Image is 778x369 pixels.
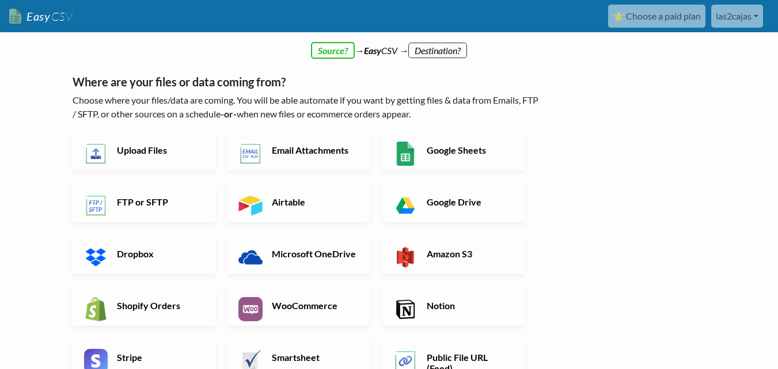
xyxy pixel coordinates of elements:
a: Upload Files [73,130,216,170]
h5: Where are your files or data coming from? [73,75,542,89]
a: Google Drive [382,182,525,222]
img: Upload Files App & API [84,142,108,166]
a: Airtable [227,182,370,222]
h6: Shopify Orders [114,300,204,311]
h6: Email Attachments [269,144,359,155]
img: Notion App & API [393,297,418,321]
p: Choose where your files/data are coming. You will be able automate if you want by getting files &... [73,93,542,121]
a: Email Attachments [227,130,370,170]
div: → CSV → [61,32,718,58]
a: Shopify Orders [73,286,216,326]
b: -or- [221,108,237,119]
img: Google Drive App & API [393,193,418,218]
img: Shopify App & API [84,297,108,321]
a: FTP or SFTP [73,182,216,222]
h6: WooCommerce [269,300,359,311]
h6: Stripe [114,352,204,363]
a: EasyCSV [9,5,73,28]
h6: Smartsheet [269,352,359,363]
img: FTP or SFTP App & API [84,193,108,218]
a: Google Sheets [382,130,525,170]
a: las2cajas [711,5,763,28]
h6: Airtable [269,196,359,207]
h6: Google Sheets [424,144,514,155]
h6: Google Drive [424,196,514,207]
img: Airtable App & API [238,193,263,218]
img: WooCommerce App & API [238,297,263,321]
img: Dropbox App & API [84,245,108,269]
a: WooCommerce [227,286,370,326]
h6: Notion [424,300,514,311]
h6: Upload Files [114,144,204,155]
img: Microsoft OneDrive App & API [238,245,263,269]
span: CSV [50,9,73,24]
a: Dropbox [73,234,216,274]
h6: Amazon S3 [424,248,514,259]
img: Email New CSV or XLSX File App & API [238,142,263,166]
h6: Dropbox [114,248,204,259]
a: Microsoft OneDrive [227,234,370,274]
img: Amazon S3 App & API [393,245,418,269]
h6: Microsoft OneDrive [269,248,359,259]
a: Amazon S3 [382,234,525,274]
h6: FTP or SFTP [114,196,204,207]
a: ⭐ Choose a paid plan [608,5,705,28]
a: Notion [382,286,525,326]
img: Google Sheets App & API [393,142,418,166]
